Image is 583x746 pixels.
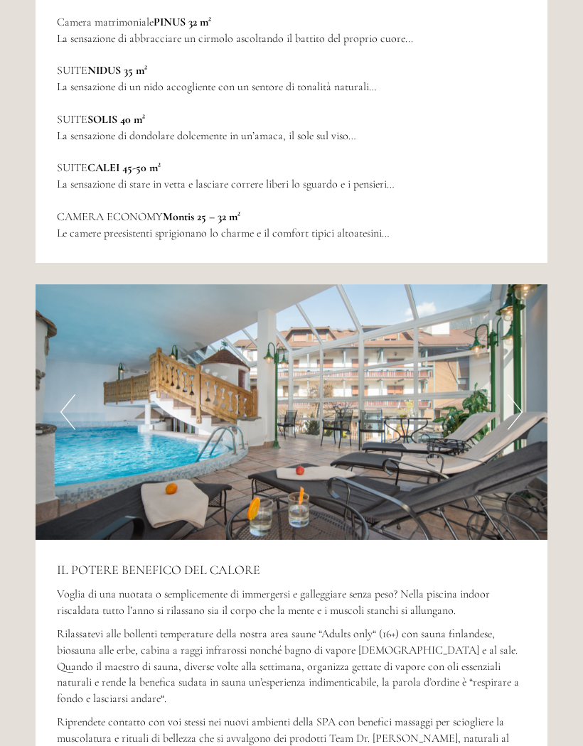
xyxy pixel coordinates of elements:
[57,112,526,128] p: SUITE
[57,63,526,79] p: SUITE
[57,626,526,707] p: Rilassatevi alle bollenti temperature della nostra area saune “Adults only“ (16+) con sauna finla...
[87,161,161,175] strong: CALEI 45-50 m²
[57,160,526,176] p: SUITE
[57,31,526,47] p: La sensazione di abbracciare un cirmolo ascoltando il battito del proprio cuore...
[154,15,211,29] strong: PINUS 32 m²
[508,394,523,430] button: Next
[57,128,526,144] p: La sensazione di dondolare dolcemente in un’amaca, il sole sul viso…
[57,14,526,31] p: Camera matrimoniale
[87,112,145,126] strong: SOLIS 40 m²
[57,586,526,619] p: Voglia di una nuotata o semplicemente di immergersi e galleggiare senza peso? Nella piscina indoo...
[60,394,75,430] button: Previous
[57,562,260,578] span: IL POTERE BENEFICO DEL CALORE
[57,209,526,225] p: CAMERA ECONOMY
[87,63,147,77] strong: NIDUS 35 m²
[163,210,240,224] strong: Montis 25 – 32 m²
[57,176,526,193] p: La sensazione di stare in vetta e lasciare correre liberi lo sguardo e i pensieri…
[57,79,526,95] p: La sensazione di un nido accogliente con un sentore di tonalità naturali…
[57,225,526,242] p: Le camere preesistenti sprigionano lo charme e il comfort tipici altoatesini…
